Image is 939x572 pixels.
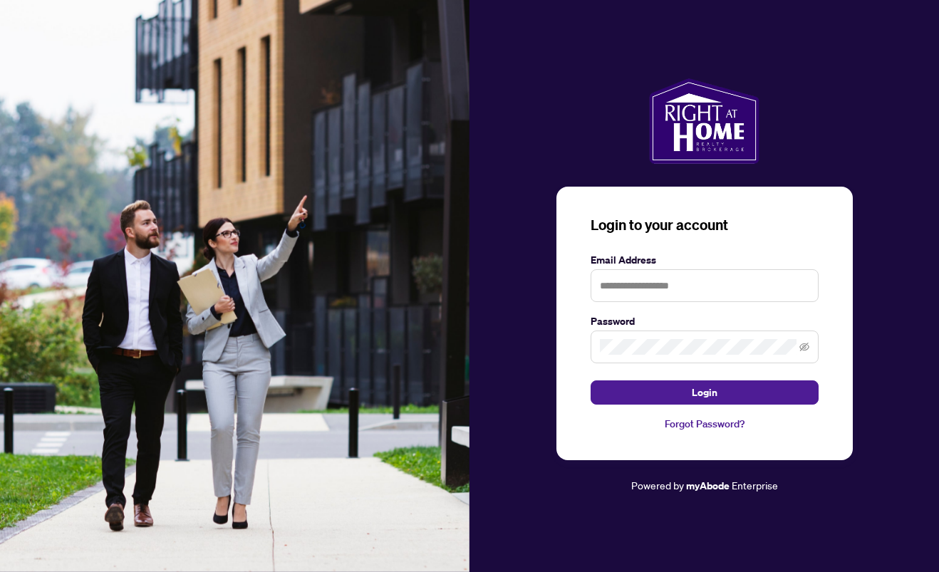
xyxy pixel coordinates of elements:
img: ma-logo [649,78,759,164]
label: Password [591,313,819,329]
a: myAbode [686,478,730,494]
label: Email Address [591,252,819,268]
span: Enterprise [732,479,778,492]
h3: Login to your account [591,215,819,235]
span: eye-invisible [799,342,809,352]
a: Forgot Password? [591,416,819,432]
button: Login [591,380,819,405]
span: Powered by [631,479,684,492]
span: Login [692,381,717,404]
